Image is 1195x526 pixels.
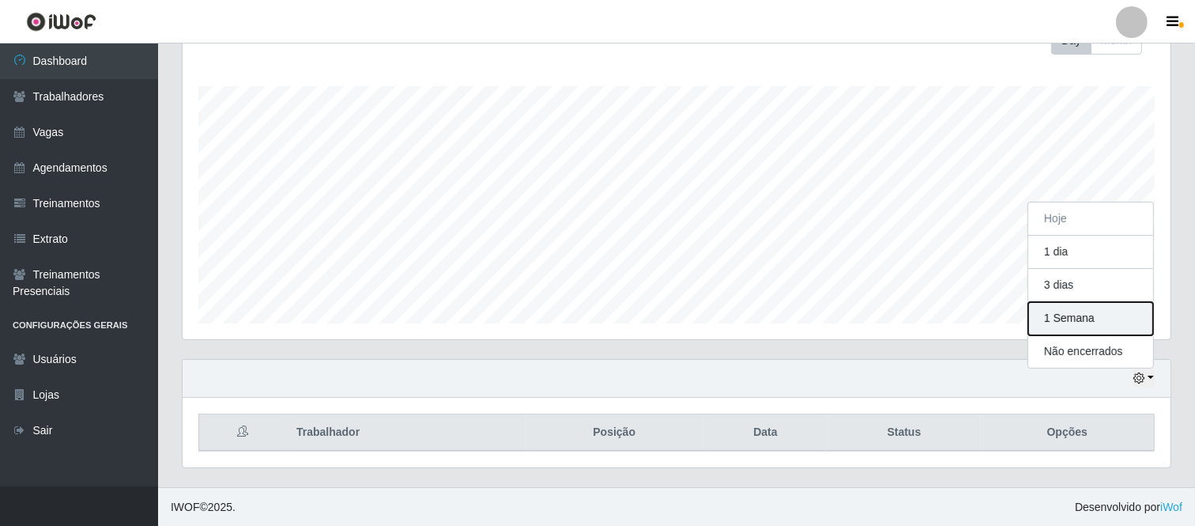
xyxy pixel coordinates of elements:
[26,12,96,32] img: CoreUI Logo
[171,499,236,516] span: © 2025 .
[1028,302,1153,335] button: 1 Semana
[981,414,1155,452] th: Opções
[1028,202,1153,236] button: Hoje
[1028,269,1153,302] button: 3 dias
[703,414,827,452] th: Data
[1075,499,1182,516] span: Desenvolvido por
[1028,335,1153,368] button: Não encerrados
[171,501,200,513] span: IWOF
[1028,236,1153,269] button: 1 dia
[526,414,703,452] th: Posição
[1160,501,1182,513] a: iWof
[287,414,526,452] th: Trabalhador
[827,414,980,452] th: Status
